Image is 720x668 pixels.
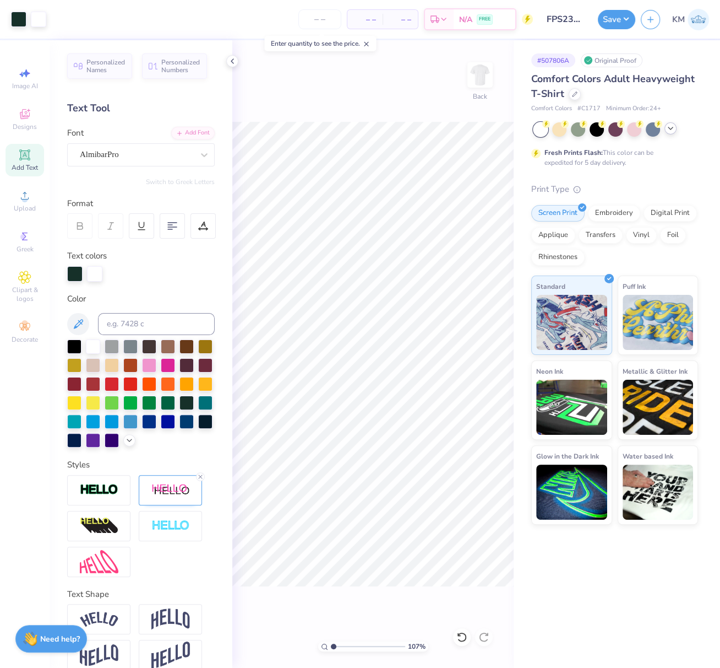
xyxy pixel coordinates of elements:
[6,285,44,303] span: Clipart & logos
[80,644,118,666] img: Flag
[161,58,200,74] span: Personalized Numbers
[17,245,34,254] span: Greek
[531,227,575,244] div: Applique
[473,91,487,101] div: Back
[80,517,118,535] img: 3d Illusion
[86,58,126,74] span: Personalized Names
[623,281,646,292] span: Puff Ink
[688,9,709,30] img: Katrina Mae Mijares
[14,204,36,213] span: Upload
[171,127,215,139] div: Add Font
[354,14,376,25] span: – –
[623,450,673,462] span: Water based Ink
[531,53,575,67] div: # 507806A
[623,365,688,377] span: Metallic & Glitter Ink
[98,313,215,335] input: e.g. 7428 c
[581,53,642,67] div: Original Proof
[408,642,426,651] span: 107 %
[40,634,80,644] strong: Need help?
[531,183,698,196] div: Print Type
[151,483,190,497] img: Shadow
[67,197,216,210] div: Format
[536,380,607,435] img: Neon Ink
[151,520,190,532] img: Negative Space
[67,293,215,305] div: Color
[67,459,215,471] div: Styles
[469,64,491,86] img: Back
[544,148,680,168] div: This color can be expedited for 5 day delivery.
[544,148,603,157] strong: Fresh Prints Flash:
[660,227,686,244] div: Foil
[67,101,215,116] div: Text Tool
[264,36,376,51] div: Enter quantity to see the price.
[80,612,118,627] img: Arc
[146,177,215,186] button: Switch to Greek Letters
[531,72,695,100] span: Comfort Colors Adult Heavyweight T-Shirt
[672,13,685,26] span: KM
[151,608,190,629] img: Arch
[12,82,38,90] span: Image AI
[606,104,661,114] span: Minimum Order: 24 +
[579,227,623,244] div: Transfers
[298,9,341,29] input: – –
[623,380,694,435] img: Metallic & Glitter Ink
[643,205,697,222] div: Digital Print
[536,365,563,377] span: Neon Ink
[626,227,657,244] div: Vinyl
[531,249,585,266] div: Rhinestones
[598,10,635,29] button: Save
[80,483,118,496] img: Stroke
[536,295,607,350] img: Standard
[623,295,694,350] img: Puff Ink
[67,588,215,601] div: Text Shape
[577,104,601,114] span: # C1717
[536,281,565,292] span: Standard
[12,163,38,172] span: Add Text
[672,9,709,30] a: KM
[588,205,640,222] div: Embroidery
[623,465,694,520] img: Water based Ink
[13,122,37,131] span: Designs
[67,127,84,139] label: Font
[538,8,592,30] input: Untitled Design
[531,104,572,114] span: Comfort Colors
[459,14,472,25] span: N/A
[12,335,38,344] span: Decorate
[536,465,607,520] img: Glow in the Dark Ink
[389,14,411,25] span: – –
[531,205,585,222] div: Screen Print
[80,550,118,574] img: Free Distort
[67,250,107,262] label: Text colors
[536,450,599,462] span: Glow in the Dark Ink
[479,15,490,23] span: FREE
